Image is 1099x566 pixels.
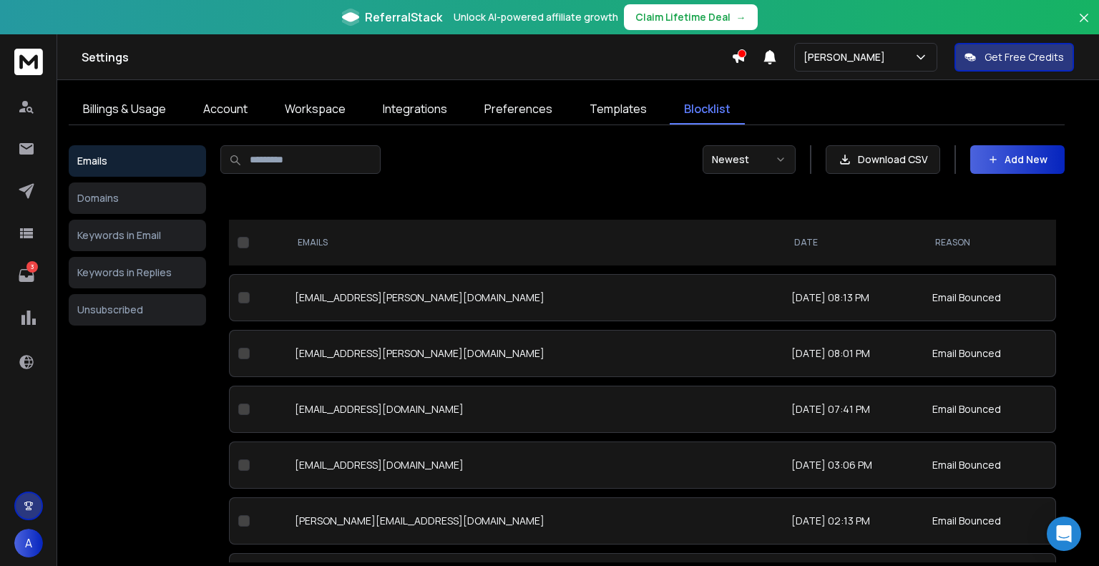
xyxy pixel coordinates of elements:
td: [EMAIL_ADDRESS][PERSON_NAME][DOMAIN_NAME] [286,274,783,321]
a: Account [189,94,262,125]
th: EMAILS [286,220,783,265]
button: Emails [69,145,206,177]
a: 3 [12,261,41,290]
a: Integrations [368,94,461,125]
h1: Settings [82,49,731,66]
p: 3 [26,261,38,273]
a: Billings & Usage [69,94,180,125]
td: [EMAIL_ADDRESS][PERSON_NAME][DOMAIN_NAME] [286,330,783,377]
div: Open Intercom Messenger [1047,517,1081,551]
td: [DATE] 03:06 PM [783,441,924,489]
a: Templates [575,94,661,125]
td: [EMAIL_ADDRESS][DOMAIN_NAME] [286,386,783,433]
td: Email Bounced [924,274,1056,321]
th: REASON [924,220,1056,265]
td: [DATE] 07:41 PM [783,386,924,433]
button: Unsubscribed [69,294,206,326]
button: Add New [970,145,1065,174]
a: Preferences [470,94,567,125]
button: Download CSV [826,145,940,174]
a: Blocklist [670,94,745,125]
button: Get Free Credits [954,43,1074,72]
button: Keywords in Email [69,220,206,251]
td: [DATE] 02:13 PM [783,497,924,545]
p: [PERSON_NAME] [804,50,891,64]
p: Add New [1005,152,1047,167]
td: Email Bounced [924,330,1056,377]
button: Close banner [1075,9,1093,43]
button: Newest [703,145,796,174]
th: DATE [783,220,924,265]
button: Claim Lifetime Deal→ [624,4,758,30]
td: [PERSON_NAME][EMAIL_ADDRESS][DOMAIN_NAME] [286,497,783,545]
p: Get Free Credits [985,50,1064,64]
button: A [14,529,43,557]
span: → [736,10,746,24]
td: [DATE] 08:13 PM [783,274,924,321]
button: Keywords in Replies [69,257,206,288]
td: [DATE] 08:01 PM [783,330,924,377]
td: Email Bounced [924,497,1056,545]
td: Email Bounced [924,386,1056,433]
td: [EMAIL_ADDRESS][DOMAIN_NAME] [286,441,783,489]
span: ReferralStack [365,9,442,26]
td: Email Bounced [924,441,1056,489]
p: Unlock AI-powered affiliate growth [454,10,618,24]
button: Domains [69,182,206,214]
a: Workspace [270,94,360,125]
